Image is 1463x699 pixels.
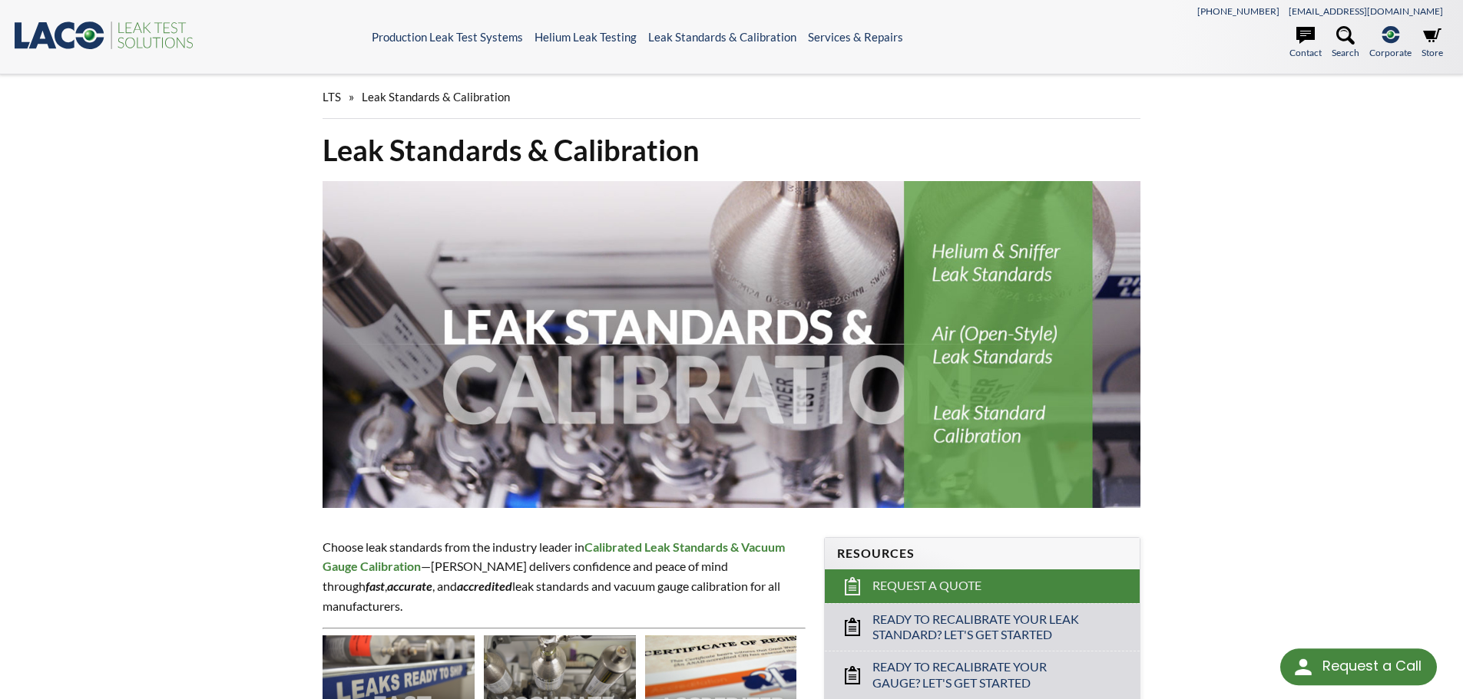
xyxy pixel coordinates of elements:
[872,659,1094,691] span: Ready to Recalibrate Your Gauge? Let's Get Started
[1280,648,1437,685] div: Request a Call
[362,90,510,104] span: Leak Standards & Calibration
[323,90,341,104] span: LTS
[648,30,796,44] a: Leak Standards & Calibration
[323,75,1141,119] div: »
[825,569,1140,603] a: Request a Quote
[1291,654,1316,679] img: round button
[872,578,981,594] span: Request a Quote
[1289,5,1443,17] a: [EMAIL_ADDRESS][DOMAIN_NAME]
[323,181,1141,508] img: Leak Standards & Calibration header
[1289,26,1322,60] a: Contact
[872,612,1094,644] span: Ready to Recalibrate Your Leak Standard? Let's Get Started
[1197,5,1279,17] a: [PHONE_NUMBER]
[1322,648,1422,684] div: Request a Call
[323,131,1141,169] h1: Leak Standards & Calibration
[1332,26,1359,60] a: Search
[323,537,806,615] p: Choose leak standards from the industry leader in —[PERSON_NAME] delivers confidence and peace of...
[372,30,523,44] a: Production Leak Test Systems
[1422,26,1443,60] a: Store
[1369,45,1412,60] span: Corporate
[825,603,1140,651] a: Ready to Recalibrate Your Leak Standard? Let's Get Started
[366,579,385,593] em: fast
[825,651,1140,699] a: Ready to Recalibrate Your Gauge? Let's Get Started
[837,546,1127,562] h4: Resources
[535,30,637,44] a: Helium Leak Testing
[387,579,432,593] strong: accurate
[808,30,903,44] a: Services & Repairs
[457,579,512,593] em: accredited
